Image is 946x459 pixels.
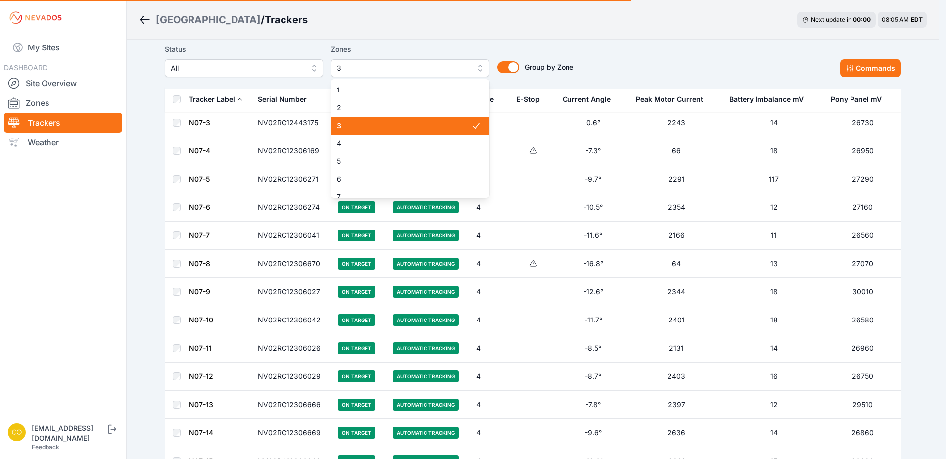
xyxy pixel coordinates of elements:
[331,79,489,198] div: 3
[337,192,472,202] span: 7
[337,138,472,148] span: 4
[337,156,472,166] span: 5
[337,85,472,95] span: 1
[331,59,489,77] button: 3
[337,121,472,131] span: 3
[337,62,470,74] span: 3
[337,174,472,184] span: 6
[337,103,472,113] span: 2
